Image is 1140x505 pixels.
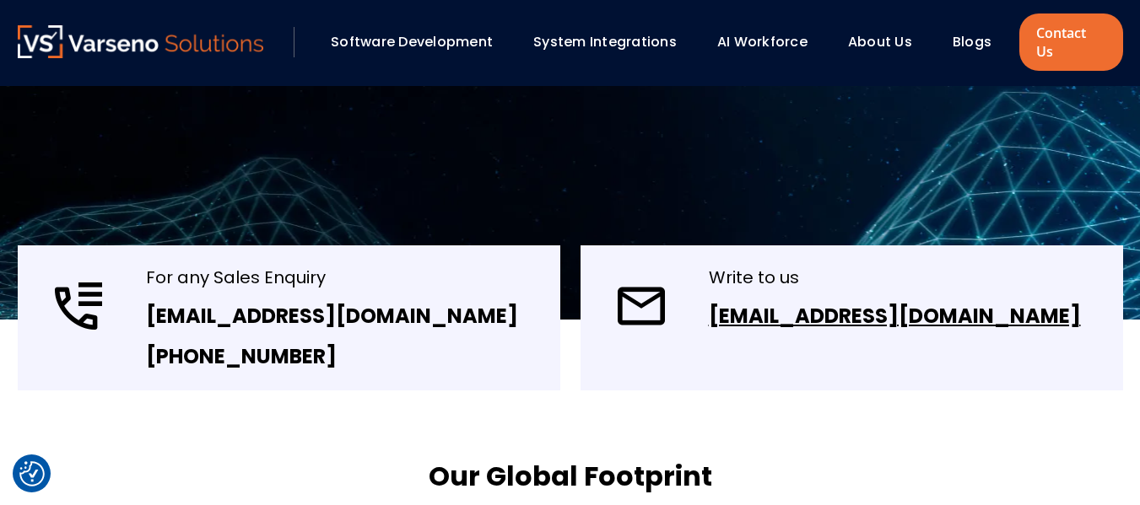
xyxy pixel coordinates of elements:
div: About Us [840,28,936,56]
a: [EMAIL_ADDRESS][DOMAIN_NAME] [709,302,1081,330]
a: Software Development [331,32,493,51]
div: System Integrations [525,28,700,56]
div: Blogs [944,28,1015,56]
a: Blogs [953,32,991,51]
div: Write to us [709,266,1081,289]
div: Software Development [322,28,516,56]
a: System Integrations [533,32,677,51]
a: AI Workforce [717,32,808,51]
a: [PHONE_NUMBER] [146,342,337,370]
h2: Our Global Footprint [429,458,712,495]
button: Cookie Settings [19,461,45,486]
a: About Us [848,32,912,51]
a: Varseno Solutions – Product Engineering & IT Services [18,25,264,59]
a: Contact Us [1019,13,1122,71]
img: Varseno Solutions – Product Engineering & IT Services [18,25,264,58]
div: AI Workforce [709,28,831,56]
a: [EMAIL_ADDRESS][DOMAIN_NAME] [146,302,518,330]
img: Revisit consent button [19,461,45,486]
div: For any Sales Enquiry [146,266,518,289]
